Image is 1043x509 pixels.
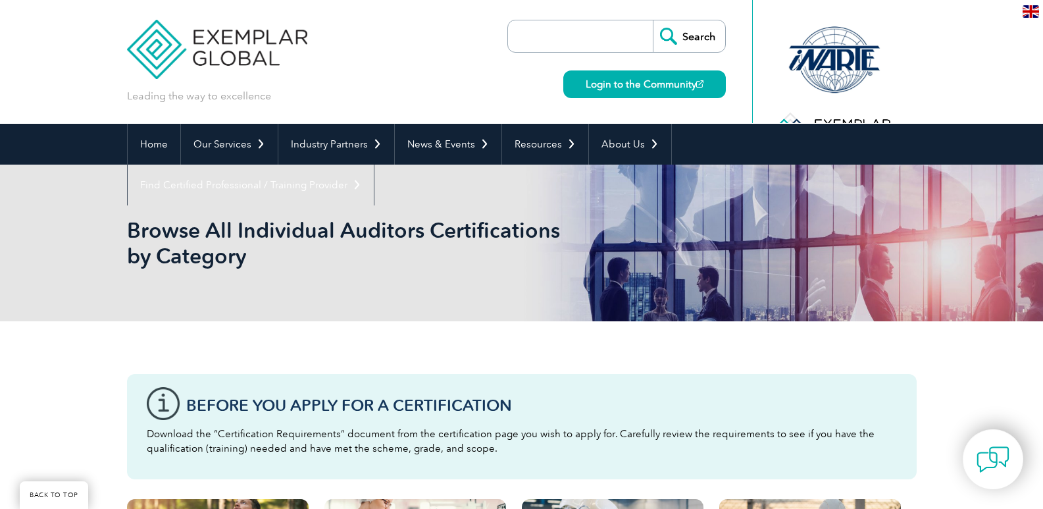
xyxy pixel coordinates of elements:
h3: Before You Apply For a Certification [186,397,897,414]
a: Industry Partners [278,124,394,165]
a: Find Certified Professional / Training Provider [128,165,374,205]
img: open_square.png [696,80,703,88]
a: Home [128,124,180,165]
img: contact-chat.png [977,443,1009,476]
a: News & Events [395,124,501,165]
input: Search [653,20,725,52]
img: en [1023,5,1039,18]
a: Login to the Community [563,70,726,98]
h1: Browse All Individual Auditors Certifications by Category [127,217,632,269]
a: About Us [589,124,671,165]
p: Leading the way to excellence [127,89,271,103]
p: Download the “Certification Requirements” document from the certification page you wish to apply ... [147,427,897,456]
a: Resources [502,124,588,165]
a: BACK TO TOP [20,481,88,509]
a: Our Services [181,124,278,165]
